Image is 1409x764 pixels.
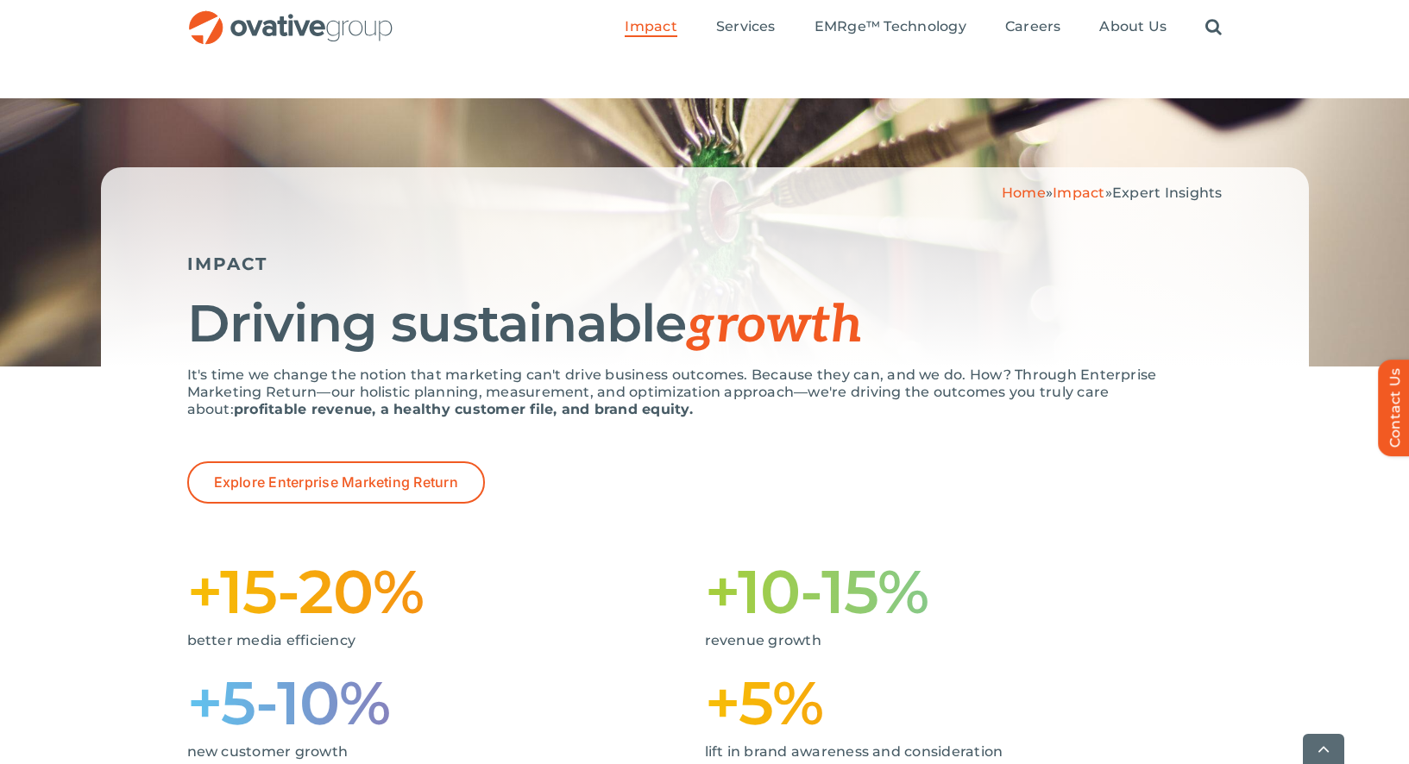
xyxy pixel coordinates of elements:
[705,564,1223,619] h1: +10-15%
[1005,18,1061,35] span: Careers
[187,366,1223,418] p: It's time we change the notion that marketing can't drive business outcomes. Because they can, an...
[1002,185,1223,201] span: » »
[1099,18,1167,37] a: About Us
[187,461,485,504] a: Explore Enterprise Marketing Return
[625,18,676,37] a: Impact
[1005,18,1061,37] a: Careers
[187,254,1223,274] h5: IMPACT
[187,9,394,25] a: OG_Full_horizontal_RGB
[625,18,676,35] span: Impact
[815,18,966,35] span: EMRge™ Technology
[187,675,705,730] h1: +5-10%
[187,743,679,761] p: new customer growth
[1053,185,1104,201] a: Impact
[187,296,1223,354] h1: Driving sustainable
[705,632,1197,649] p: revenue growth
[214,474,458,491] span: Explore Enterprise Marketing Return
[1112,185,1223,201] span: Expert Insights
[705,675,1223,730] h1: +5%
[187,564,705,619] h1: +15-20%
[716,18,776,35] span: Services
[1099,18,1167,35] span: About Us
[1002,185,1046,201] a: Home
[187,632,679,649] p: better media efficiency
[716,18,776,37] a: Services
[705,743,1197,761] p: lift in brand awareness and consideration
[815,18,966,37] a: EMRge™ Technology
[1205,18,1222,37] a: Search
[234,401,693,417] strong: profitable revenue, a healthy customer file, and brand equity.
[686,295,862,357] span: growth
